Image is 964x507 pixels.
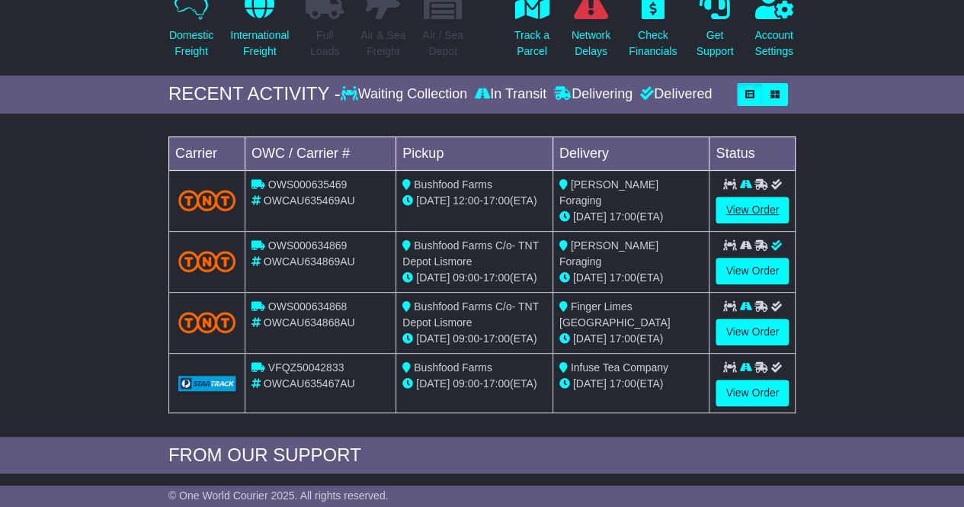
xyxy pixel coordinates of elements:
div: (ETA) [559,209,703,225]
div: (ETA) [559,270,703,286]
span: 09:00 [453,271,479,284]
span: OWCAU634868AU [264,316,355,329]
div: RECENT ACTIVITY - [168,83,341,105]
td: Pickup [396,136,553,170]
div: - (ETA) [402,193,546,209]
span: OWCAU635469AU [264,194,355,207]
span: 12:00 [453,194,479,207]
span: [DATE] [573,377,607,390]
p: International Freight [230,27,289,59]
div: In Transit [471,86,550,103]
div: - (ETA) [402,331,546,347]
div: - (ETA) [402,376,546,392]
img: TNT_Domestic.png [178,251,235,271]
span: [DATE] [573,210,607,223]
span: OWCAU634869AU [264,255,355,268]
td: Delivery [552,136,709,170]
div: Delivered [636,86,712,103]
img: TNT_Domestic.png [178,190,235,210]
span: Bushfood Farms C/o- TNT Depot Lismore [402,300,539,329]
span: 09:00 [453,377,479,390]
span: 17:00 [483,271,510,284]
a: View Order [716,319,789,345]
a: View Order [716,380,789,406]
div: - (ETA) [402,270,546,286]
td: Carrier [168,136,245,170]
span: [DATE] [416,377,450,390]
span: OWCAU635467AU [264,377,355,390]
a: View Order [716,197,789,223]
p: Full Loads [306,27,344,59]
span: 17:00 [610,332,636,345]
p: Network Delays [572,27,610,59]
p: Track a Parcel [514,27,549,59]
span: OWS000635469 [268,178,347,191]
span: © One World Courier 2025. All rights reserved. [168,489,389,502]
div: Waiting Collection [341,86,471,103]
span: Infuse Tea Company [571,361,668,374]
span: VFQZ50042833 [268,361,344,374]
p: Account Settings [754,27,793,59]
span: 17:00 [610,271,636,284]
span: Bushfood Farms C/o- TNT Depot Lismore [402,239,539,268]
span: 17:00 [483,332,510,345]
p: Air / Sea Depot [422,27,463,59]
span: Bushfood Farms [414,178,492,191]
div: FROM OUR SUPPORT [168,444,796,467]
div: Delivering [550,86,636,103]
td: Status [709,136,796,170]
span: [DATE] [416,332,450,345]
p: Get Support [696,27,733,59]
p: Domestic Freight [169,27,213,59]
p: Check Financials [629,27,677,59]
img: TNT_Domestic.png [178,312,235,332]
span: 17:00 [610,210,636,223]
span: Bushfood Farms [414,361,492,374]
a: View Order [716,258,789,284]
span: Finger Limes [GEOGRAPHIC_DATA] [559,300,671,329]
td: OWC / Carrier # [245,136,396,170]
span: [DATE] [573,332,607,345]
span: [DATE] [416,271,450,284]
div: (ETA) [559,331,703,347]
span: [DATE] [416,194,450,207]
img: GetCarrierServiceLogo [178,376,235,391]
span: OWS000634869 [268,239,347,252]
p: Air & Sea Freight [360,27,405,59]
span: 17:00 [483,377,510,390]
span: 09:00 [453,332,479,345]
div: (ETA) [559,376,703,392]
span: 17:00 [610,377,636,390]
span: [DATE] [573,271,607,284]
span: [PERSON_NAME] Foraging [559,178,658,207]
span: [PERSON_NAME] Foraging [559,239,658,268]
span: OWS000634868 [268,300,347,313]
span: 17:00 [483,194,510,207]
